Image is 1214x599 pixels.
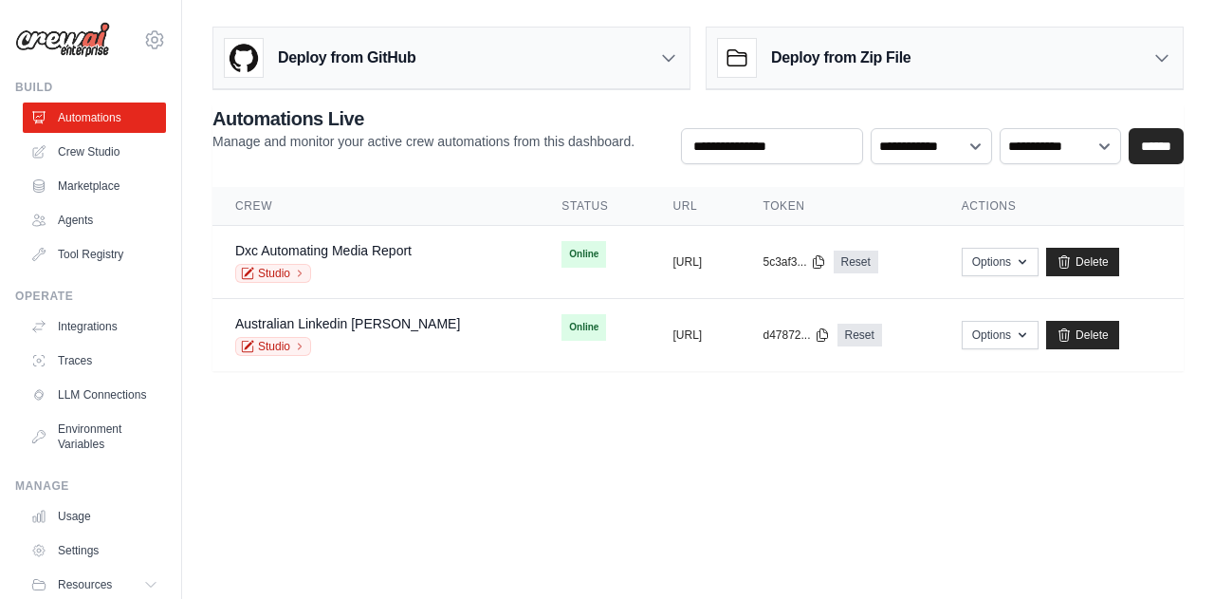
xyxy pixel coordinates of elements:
th: Token [740,187,938,226]
a: Studio [235,264,311,283]
a: Agents [23,205,166,235]
h2: Automations Live [212,105,635,132]
a: Delete [1046,321,1119,349]
a: Environment Variables [23,414,166,459]
a: Studio [235,337,311,356]
th: Status [539,187,650,226]
a: Crew Studio [23,137,166,167]
img: GitHub Logo [225,39,263,77]
a: Automations [23,103,166,133]
th: URL [651,187,741,226]
a: LLM Connections [23,380,166,410]
div: Manage [15,478,166,494]
a: Usage [23,501,166,532]
span: Resources [58,577,112,592]
a: Tool Registry [23,239,166,270]
h3: Deploy from Zip File [771,47,910,69]
th: Crew [212,187,539,226]
a: Settings [23,535,166,566]
button: 5c3af3... [763,254,825,270]
a: Reset [837,324,882,346]
a: Australian Linkedin [PERSON_NAME] [235,316,460,331]
a: Integrations [23,311,166,342]
p: Manage and monitor your active crew automations from this dashboard. [212,132,635,151]
span: Online [561,241,606,268]
button: d47872... [763,328,829,343]
a: Delete [1046,248,1119,276]
h3: Deploy from GitHub [278,47,415,69]
th: Actions [939,187,1184,226]
button: Options [962,248,1039,276]
div: Build [15,80,166,95]
a: Dxc Automating Media Report [235,243,412,258]
div: Operate [15,289,166,304]
img: Logo [15,22,110,58]
button: Options [962,321,1039,349]
span: Online [561,314,606,341]
a: Reset [834,251,878,273]
a: Traces [23,346,166,376]
a: Marketplace [23,171,166,201]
